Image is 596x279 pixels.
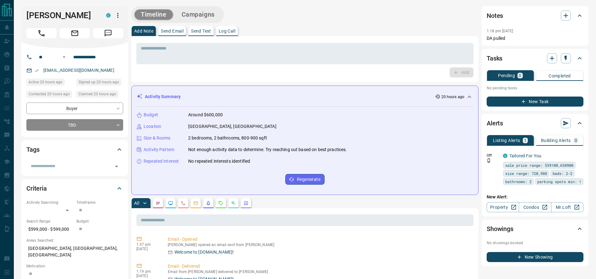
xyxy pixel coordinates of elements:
p: Email - Delivered [168,263,471,270]
svg: Notes [156,201,161,206]
p: Log Call [219,29,235,33]
span: Signed up 20 hours ago [79,79,119,85]
span: Message [93,28,123,38]
button: New Task [487,97,583,107]
h2: Criteria [26,183,47,193]
h2: Notes [487,11,503,21]
p: Email from [PERSON_NAME] delivered to [PERSON_NAME] [168,270,471,274]
p: 2 bedrooms, 2 bathrooms, 800-900 sqft [188,135,267,141]
p: Add Note [134,29,153,33]
div: TBD [26,119,123,131]
p: [DATE] [136,274,158,278]
p: Repeated Interest [144,158,179,165]
p: [PERSON_NAME] opened an email sent from [PERSON_NAME] [168,243,471,247]
p: Activity Pattern [144,146,174,153]
span: size range: 720,988 [505,170,547,176]
p: [DATE] [136,247,158,251]
button: New Showing [487,252,583,262]
p: Budget [144,112,158,118]
p: Search Range: [26,218,73,224]
p: Send Text [191,29,211,33]
div: Buyer [26,103,123,114]
a: Mr.Loft [551,202,583,212]
p: Completed [549,74,571,78]
button: Timeline [134,9,173,20]
p: Around $600,000 [188,112,223,118]
h2: Showings [487,224,513,234]
p: New Alert: [487,194,583,200]
div: Showings [487,221,583,236]
span: sale price range: 539100,658900 [505,162,573,168]
p: 1 [524,138,527,143]
p: Budget: [76,218,123,224]
p: Building Alerts [541,138,571,143]
span: Contacted 20 hours ago [29,91,70,97]
span: Call [26,28,57,38]
svg: Opportunities [231,201,236,206]
div: condos.ca [106,13,111,18]
p: 0 [519,73,521,78]
p: 1:37 pm [136,242,158,247]
p: Actively Searching: [26,200,73,205]
svg: Lead Browsing Activity [168,201,173,206]
span: parking spots min: 1 [537,178,581,185]
div: condos.ca [503,154,507,158]
p: [GEOGRAPHIC_DATA], [GEOGRAPHIC_DATA] [188,123,276,130]
button: Campaigns [175,9,221,20]
p: Timeframe: [76,200,123,205]
h2: Alerts [487,118,503,128]
svg: Emails [193,201,198,206]
p: No repeated interests identified [188,158,250,165]
p: Listing Alerts [493,138,520,143]
div: Tags [26,142,123,157]
div: Tue Oct 14 2025 [76,79,123,87]
div: Tue Oct 14 2025 [26,79,73,87]
button: Open [60,53,68,61]
p: DA pulled [487,35,583,42]
p: Email - Opened [168,236,471,243]
svg: Agent Actions [243,201,249,206]
div: Tue Oct 14 2025 [76,91,123,99]
p: Off [487,153,499,158]
p: Not enough activity data to determine. Try reaching out based on best practices. [188,146,347,153]
div: Tasks [487,51,583,66]
a: Tailored For You [509,153,541,158]
p: No showings booked [487,240,583,246]
div: Criteria [26,181,123,196]
p: Location [144,123,161,130]
p: No pending tasks [487,83,583,93]
button: Open [112,162,121,171]
a: [EMAIL_ADDRESS][DOMAIN_NAME] [43,68,114,73]
p: 0 [575,138,577,143]
p: $599,000 - $599,000 [26,224,73,234]
p: 1:18 pm [DATE] [487,29,513,33]
a: Condos [519,202,551,212]
div: Tue Oct 14 2025 [26,91,73,99]
svg: Push Notification Only [487,158,491,163]
span: Claimed 20 hours ago [79,91,116,97]
span: Email [60,28,90,38]
h2: Tags [26,145,39,155]
svg: Requests [218,201,223,206]
p: Send Email [161,29,183,33]
h1: [PERSON_NAME] [26,10,97,20]
span: bathrooms: 2 [505,178,532,185]
div: Notes [487,8,583,23]
svg: Listing Alerts [206,201,211,206]
button: Regenerate [285,174,325,185]
p: Motivation: [26,263,123,269]
p: All [134,201,139,205]
p: Pending [498,73,515,78]
p: 1:19 pm [136,269,158,274]
svg: Email Verified [35,68,39,73]
a: Property [487,202,519,212]
p: Activity Summary [145,93,181,100]
span: Active 20 hours ago [29,79,63,85]
div: Alerts [487,116,583,131]
h2: Tasks [487,53,502,63]
p: Welcome to [DOMAIN_NAME]! [174,249,234,255]
svg: Calls [181,201,186,206]
p: Size & Rooms [144,135,171,141]
p: [GEOGRAPHIC_DATA], [GEOGRAPHIC_DATA], [GEOGRAPHIC_DATA] [26,243,123,260]
div: Activity Summary20 hours ago [137,91,473,103]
